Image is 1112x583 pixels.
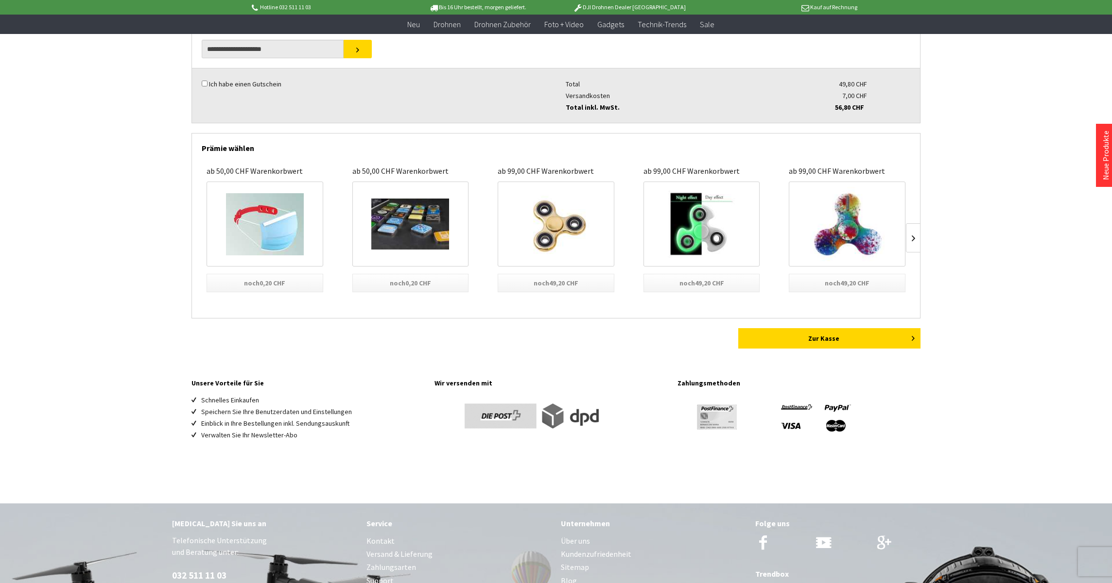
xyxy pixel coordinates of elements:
[366,561,551,574] a: Zahlungsarten
[191,377,425,389] h4: Unsere Vorteile für Sie
[566,78,777,90] div: Total
[561,534,746,548] a: Über uns
[538,15,591,34] a: Foto + Video
[705,1,857,13] p: Kauf auf Rechnung
[260,279,285,287] span: 0,20 CHF
[638,19,686,29] span: Technik-Trends
[695,279,724,287] span: 49,20 CHF
[498,274,614,292] div: noch
[405,279,431,287] span: 0,20 CHF
[172,569,226,581] a: 032 511 11 03
[172,517,357,530] div: [MEDICAL_DATA] Sie uns an
[427,15,468,34] a: Drohnen
[202,133,910,158] div: Prämie wählen
[201,406,425,417] li: Speichern Sie Ihre Benutzerdaten und Einstellungen
[789,182,905,267] a: Fidget Spinner mit LED
[207,182,323,267] a: Maskenhalter für Hygienemasken
[434,394,624,438] img: footer-versand-logos.png
[498,182,614,267] a: Fidget Spinner Gold
[352,182,469,267] a: iPhone App Magnete
[352,165,469,177] p: ab 50,00 CHF Warenkorbwert
[474,19,531,29] span: Drohnen Zubehör
[250,1,401,13] p: Hotline 032 511 11 03
[519,187,593,261] img: Fidget Spinner Gold
[678,377,921,389] h4: Zahlungsmethoden
[789,274,905,292] div: noch
[631,15,693,34] a: Technik-Trends
[549,279,578,287] span: 49,20 CHF
[643,274,760,292] div: noch
[366,548,551,561] a: Versand & Lieferung
[434,19,461,29] span: Drohnen
[201,394,425,406] li: Schnelles Einkaufen
[207,274,323,292] div: noch
[366,534,551,548] a: Kontakt
[561,548,746,561] a: Kundenzufriedenheit
[400,15,427,34] a: Neu
[774,101,864,113] div: 56,80 CHF
[777,78,867,90] div: 49,80 CHF
[643,165,760,177] p: ab 99,00 CHF Warenkorbwert
[840,279,869,287] span: 49,20 CHF
[371,199,449,250] img: iPhone App Magnete
[544,19,584,29] span: Foto + Video
[591,15,631,34] a: Gadgets
[401,1,553,13] p: Bis 16 Uhr bestellt, morgen geliefert.
[561,517,746,530] div: Unternehmen
[554,1,705,13] p: DJI Drohnen Dealer [GEOGRAPHIC_DATA]
[209,80,281,88] label: Ich habe einen Gutschein
[1101,131,1111,180] a: Neue Produkte
[407,19,420,29] span: Neu
[755,517,940,530] div: Folge uns
[498,165,614,177] p: ab 99,00 CHF Warenkorbwert
[738,328,921,349] a: Zur Kasse
[810,187,885,261] img: Fidget Spinner mit LED
[434,377,668,389] h4: Wir versenden mit
[777,90,867,101] div: 7,00 CHF
[468,15,538,34] a: Drohnen Zubehör
[700,19,714,29] span: Sale
[566,101,777,113] div: Total inkl. MwSt.
[226,193,304,255] img: Maskenhalter für Hygienemasken
[789,165,905,177] p: ab 99,00 CHF Warenkorbwert
[693,15,721,34] a: Sale
[207,165,323,177] p: ab 50,00 CHF Warenkorbwert
[664,187,739,261] img: Fidget Spinner UV Glow
[352,274,469,292] div: noch
[566,90,777,101] div: Versandkosten
[755,567,940,580] div: Trendbox
[201,429,425,441] li: Verwalten Sie Ihr Newsletter-Abo
[201,417,425,429] li: Einblick in Ihre Bestellungen inkl. Sendungsauskunft
[366,517,551,530] div: Service
[643,182,760,267] a: Fidget Spinner UV Glow
[678,394,867,438] img: footer-payment-logos.png
[597,19,624,29] span: Gadgets
[561,561,746,574] a: Sitemap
